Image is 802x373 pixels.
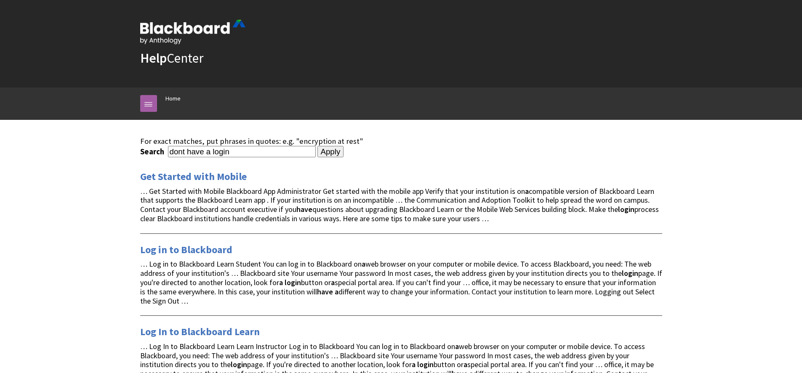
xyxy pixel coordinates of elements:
a: HelpCenter [140,50,203,66]
a: Log In to Blackboard Learn [140,325,260,339]
strong: a [412,360,416,369]
span: … Log in to Blackboard Learn Student You can log in to Blackboard on web browser on your computer... [140,259,662,305]
strong: a [455,341,459,351]
strong: login [417,360,434,369]
input: Apply [317,146,344,158]
strong: Help [140,50,167,66]
strong: a [331,278,335,287]
a: Get Started with Mobile [140,170,247,183]
label: Search [140,147,166,156]
strong: a [362,259,365,269]
a: Home [165,93,181,104]
strong: login [618,204,634,214]
strong: a [525,186,529,196]
strong: have [296,204,312,214]
strong: a [279,278,283,287]
strong: a [464,360,467,369]
a: Log in to Blackboard [140,243,232,257]
div: For exact matches, put phrases in quotes: e.g. "encryption at rest" [140,137,662,146]
img: Blackboard by Anthology [140,20,245,44]
strong: a [335,287,338,296]
strong: login [622,268,638,278]
strong: login [285,278,301,287]
strong: have [317,287,333,296]
strong: login [231,360,247,369]
span: … Get Started with Mobile Blackboard App Administrator Get started with the mobile app Verify tha... [140,186,659,223]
